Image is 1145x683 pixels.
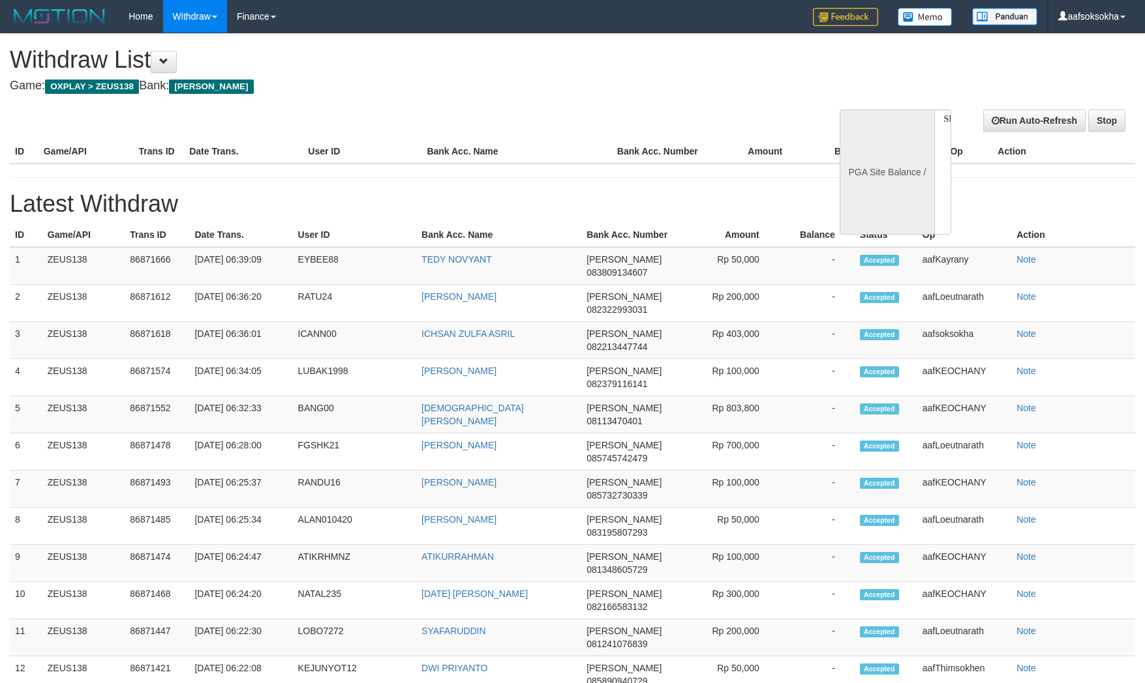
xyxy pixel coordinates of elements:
[1016,514,1036,525] a: Note
[690,582,779,619] td: Rp 300,000
[1016,663,1036,673] a: Note
[917,322,1011,359] td: aafsoksokha
[10,47,750,73] h1: Withdraw List
[972,8,1037,25] img: panduan.png
[125,582,189,619] td: 86871468
[1011,223,1135,247] th: Action
[690,433,779,471] td: Rp 700,000
[690,396,779,433] td: Rp 803,800
[38,139,134,164] th: Game/API
[10,223,42,247] th: ID
[293,247,417,285] td: EYBEE88
[690,508,779,545] td: Rp 50,000
[587,514,662,525] span: [PERSON_NAME]
[813,8,878,26] img: Feedback.jpg
[125,433,189,471] td: 86871478
[581,223,690,247] th: Bank Acc. Number
[125,396,189,433] td: 86871552
[917,223,1011,247] th: Op
[802,139,889,164] th: Balance
[10,545,42,582] td: 9
[690,619,779,656] td: Rp 200,000
[421,551,494,562] a: ATIKURRAHMAN
[917,582,1011,619] td: aafKEOCHANY
[779,285,855,322] td: -
[189,471,292,508] td: [DATE] 06:25:37
[421,291,496,302] a: [PERSON_NAME]
[421,514,496,525] a: [PERSON_NAME]
[587,527,647,538] span: 083195807293
[189,545,292,582] td: [DATE] 06:24:47
[779,433,855,471] td: -
[917,508,1011,545] td: aafLoeutnarath
[303,139,421,164] th: User ID
[1016,589,1036,599] a: Note
[779,396,855,433] td: -
[42,508,125,545] td: ZEUS138
[421,589,528,599] a: [DATE] [PERSON_NAME]
[587,341,647,352] span: 082213447744
[1016,551,1036,562] a: Note
[189,285,292,322] td: [DATE] 06:36:20
[855,223,917,247] th: Status
[898,8,953,26] img: Button%20Memo.svg
[860,663,899,675] span: Accepted
[690,223,779,247] th: Amount
[10,582,42,619] td: 10
[917,247,1011,285] td: aafKayrany
[917,545,1011,582] td: aafKEOCHANY
[779,359,855,396] td: -
[587,291,662,302] span: [PERSON_NAME]
[1016,254,1036,265] a: Note
[587,304,647,315] span: 082322993031
[42,285,125,322] td: ZEUS138
[10,247,42,285] td: 1
[189,359,292,396] td: [DATE] 06:34:05
[10,191,1135,217] h1: Latest Withdraw
[860,292,899,303] span: Accepted
[293,471,417,508] td: RANDU16
[169,80,253,94] span: [PERSON_NAME]
[587,564,647,575] span: 081348605729
[10,80,750,93] h4: Game: Bank:
[587,589,662,599] span: [PERSON_NAME]
[587,490,647,501] span: 085732730339
[125,223,189,247] th: Trans ID
[293,582,417,619] td: NATAL235
[10,508,42,545] td: 8
[293,545,417,582] td: ATIKRHMNZ
[184,139,303,164] th: Date Trans.
[1016,328,1036,339] a: Note
[779,223,855,247] th: Balance
[587,254,662,265] span: [PERSON_NAME]
[42,247,125,285] td: ZEUS138
[587,639,647,649] span: 081241076839
[293,508,417,545] td: ALAN010420
[587,416,643,426] span: 08113470401
[421,328,515,339] a: ICHSAN ZULFA ASRIL
[983,109,1086,132] a: Run Auto-Refresh
[587,267,647,278] span: 083809134607
[10,619,42,656] td: 11
[42,619,125,656] td: ZEUS138
[189,247,292,285] td: [DATE] 06:39:09
[1016,366,1036,376] a: Note
[421,366,496,376] a: [PERSON_NAME]
[421,403,524,426] a: [DEMOGRAPHIC_DATA][PERSON_NAME]
[587,403,662,413] span: [PERSON_NAME]
[587,366,662,376] span: [PERSON_NAME]
[1016,291,1036,302] a: Note
[612,139,707,164] th: Bank Acc. Number
[1016,477,1036,487] a: Note
[707,139,802,164] th: Amount
[189,322,292,359] td: [DATE] 06:36:01
[779,582,855,619] td: -
[10,471,42,508] td: 7
[779,619,855,656] td: -
[293,223,417,247] th: User ID
[840,109,934,235] div: PGA Site Balance /
[10,322,42,359] td: 3
[917,619,1011,656] td: aafLoeutnarath
[860,403,899,414] span: Accepted
[293,433,417,471] td: FGSHK21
